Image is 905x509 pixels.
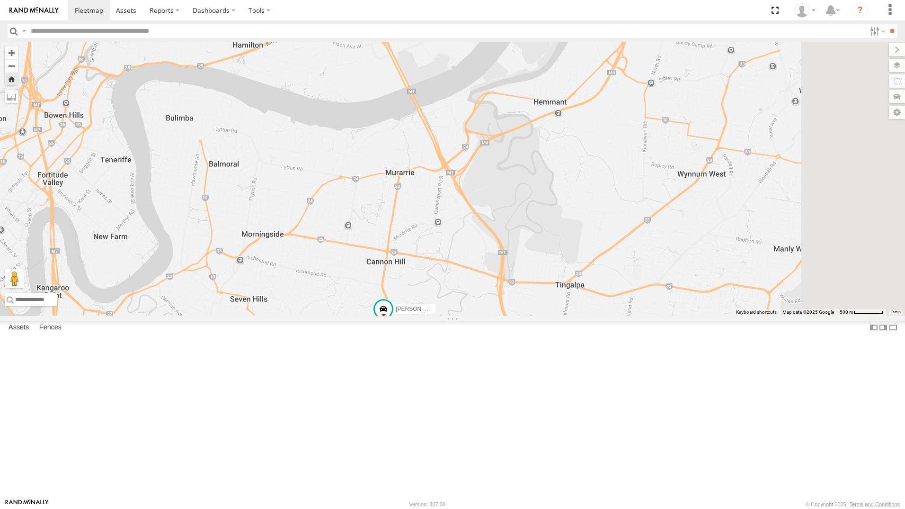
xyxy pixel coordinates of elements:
button: Drag Pegman onto the map to open Street View [5,269,24,288]
i: ? [852,3,868,18]
span: [PERSON_NAME] [396,306,443,312]
label: Fences [35,321,66,334]
label: Dock Summary Table to the Right [878,321,888,335]
button: Zoom out [5,59,18,73]
span: 500 m [840,309,853,315]
label: Measure [5,90,18,103]
label: Hide Summary Table [888,321,898,335]
a: Terms and Conditions [850,501,900,507]
label: Assets [4,321,34,334]
img: rand-logo.svg [9,7,59,14]
a: Terms (opens in new tab) [891,310,901,314]
span: Map data ©2025 Google [782,309,834,315]
div: Version: 307.00 [409,501,445,507]
div: © Copyright 2025 - [806,501,900,507]
a: Visit our Website [5,500,49,509]
label: Search Filter Options [866,24,887,38]
button: Map Scale: 500 m per 59 pixels [837,309,886,316]
button: Keyboard shortcuts [736,309,777,316]
button: Zoom Home [5,73,18,85]
button: Zoom in [5,46,18,59]
label: Dock Summary Table to the Left [869,321,878,335]
div: Marco DiBenedetto [791,3,819,18]
label: Map Settings [889,106,905,119]
label: Search Query [20,24,27,38]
